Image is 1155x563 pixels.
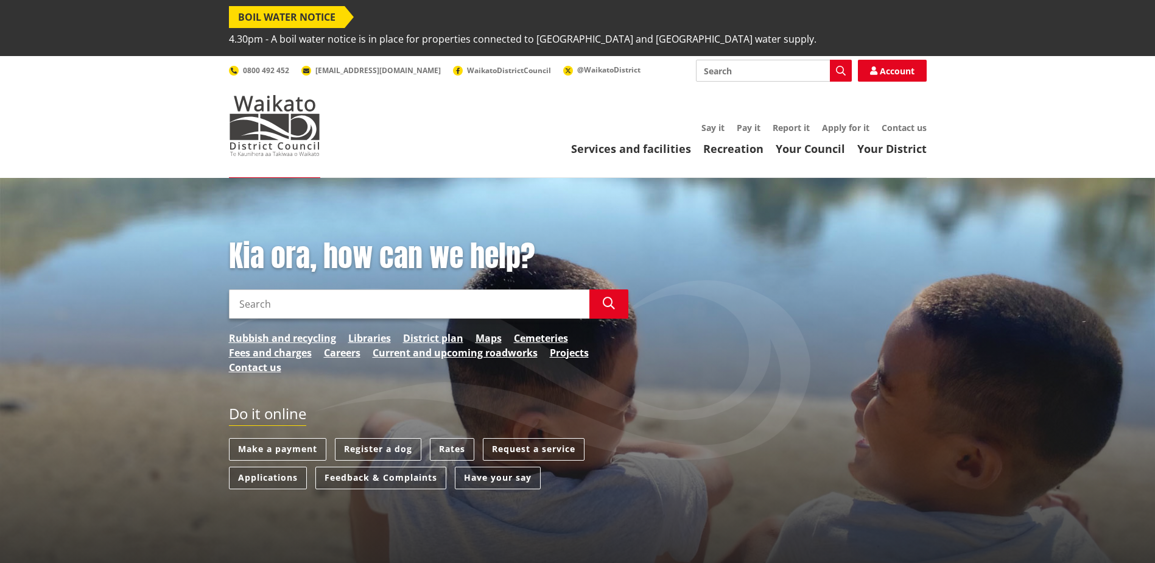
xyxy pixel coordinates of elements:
[229,239,628,274] h1: Kia ora, how can we help?
[348,331,391,345] a: Libraries
[514,331,568,345] a: Cemeteries
[476,331,502,345] a: Maps
[455,467,541,489] a: Have your say
[703,141,764,156] a: Recreation
[403,331,463,345] a: District plan
[229,65,289,76] a: 0800 492 452
[430,438,474,461] a: Rates
[857,141,927,156] a: Your District
[571,141,691,156] a: Services and facilities
[229,289,589,319] input: Search input
[301,65,441,76] a: [EMAIL_ADDRESS][DOMAIN_NAME]
[773,122,810,133] a: Report it
[335,438,421,461] a: Register a dog
[822,122,869,133] a: Apply for it
[467,65,551,76] span: WaikatoDistrictCouncil
[229,345,312,360] a: Fees and charges
[243,65,289,76] span: 0800 492 452
[229,6,345,28] span: BOIL WATER NOTICE
[229,405,306,427] h2: Do it online
[577,65,641,75] span: @WaikatoDistrict
[696,60,852,82] input: Search input
[563,65,641,75] a: @WaikatoDistrict
[373,345,538,360] a: Current and upcoming roadworks
[229,331,336,345] a: Rubbish and recycling
[229,95,320,156] img: Waikato District Council - Te Kaunihera aa Takiwaa o Waikato
[483,438,585,461] a: Request a service
[882,122,927,133] a: Contact us
[776,141,845,156] a: Your Council
[229,467,307,489] a: Applications
[229,360,281,375] a: Contact us
[858,60,927,82] a: Account
[701,122,725,133] a: Say it
[737,122,760,133] a: Pay it
[229,438,326,461] a: Make a payment
[324,345,360,360] a: Careers
[550,345,589,360] a: Projects
[315,467,446,489] a: Feedback & Complaints
[453,65,551,76] a: WaikatoDistrictCouncil
[229,28,816,50] span: 4.30pm - A boil water notice is in place for properties connected to [GEOGRAPHIC_DATA] and [GEOGR...
[315,65,441,76] span: [EMAIL_ADDRESS][DOMAIN_NAME]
